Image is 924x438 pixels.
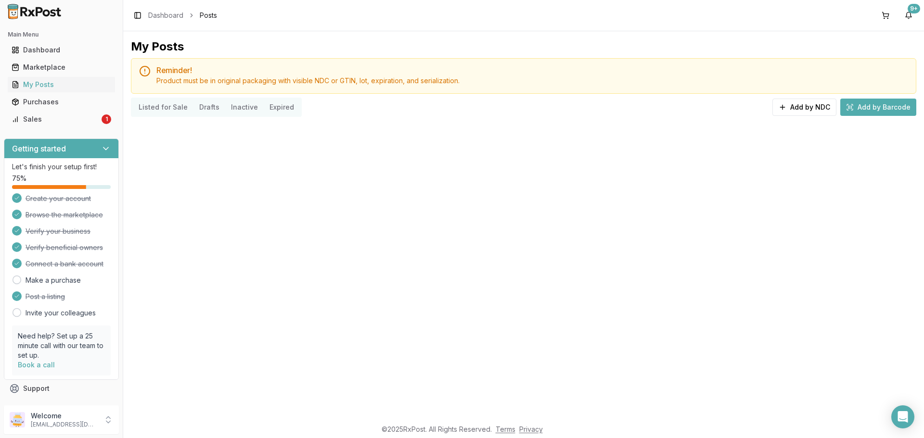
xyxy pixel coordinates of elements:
button: My Posts [4,77,119,92]
button: Listed for Sale [133,100,193,115]
span: Verify beneficial owners [26,243,103,252]
button: Expired [264,100,300,115]
a: Invite your colleagues [26,308,96,318]
span: 75 % [12,174,26,183]
p: Need help? Set up a 25 minute call with our team to set up. [18,331,105,360]
div: 1 [102,114,111,124]
p: [EMAIL_ADDRESS][DOMAIN_NAME] [31,421,98,428]
div: Sales [12,114,100,124]
a: Dashboard [8,41,115,59]
a: Purchases [8,93,115,111]
a: Marketplace [8,59,115,76]
nav: breadcrumb [148,11,217,20]
a: Sales1 [8,111,115,128]
div: Open Intercom Messenger [891,405,914,428]
div: 9+ [908,4,920,13]
a: Privacy [519,425,543,433]
span: Post a listing [26,292,65,301]
span: Browse the marketplace [26,210,103,220]
a: Terms [496,425,515,433]
div: Product must be in original packaging with visible NDC or GTIN, lot, expiration, and serialization. [156,76,908,86]
button: Add by NDC [772,99,836,116]
button: Dashboard [4,42,119,58]
button: Drafts [193,100,225,115]
button: 9+ [901,8,916,23]
div: My Posts [12,80,111,89]
span: Feedback [23,401,56,411]
h5: Reminder! [156,66,908,74]
a: Make a purchase [26,275,81,285]
button: Marketplace [4,60,119,75]
button: Feedback [4,397,119,414]
button: Add by Barcode [840,99,916,116]
img: RxPost Logo [4,4,65,19]
div: Purchases [12,97,111,107]
span: Verify your business [26,226,90,236]
span: Connect a bank account [26,259,103,269]
img: User avatar [10,412,25,427]
h2: Main Menu [8,31,115,38]
h3: Getting started [12,143,66,154]
div: Marketplace [12,63,111,72]
a: My Posts [8,76,115,93]
span: Create your account [26,194,91,203]
div: Dashboard [12,45,111,55]
div: My Posts [131,39,184,54]
button: Sales1 [4,112,119,127]
span: Posts [200,11,217,20]
a: Book a call [18,361,55,369]
p: Let's finish your setup first! [12,162,111,172]
a: Dashboard [148,11,183,20]
p: Welcome [31,411,98,421]
button: Purchases [4,94,119,110]
button: Support [4,380,119,397]
button: Inactive [225,100,264,115]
